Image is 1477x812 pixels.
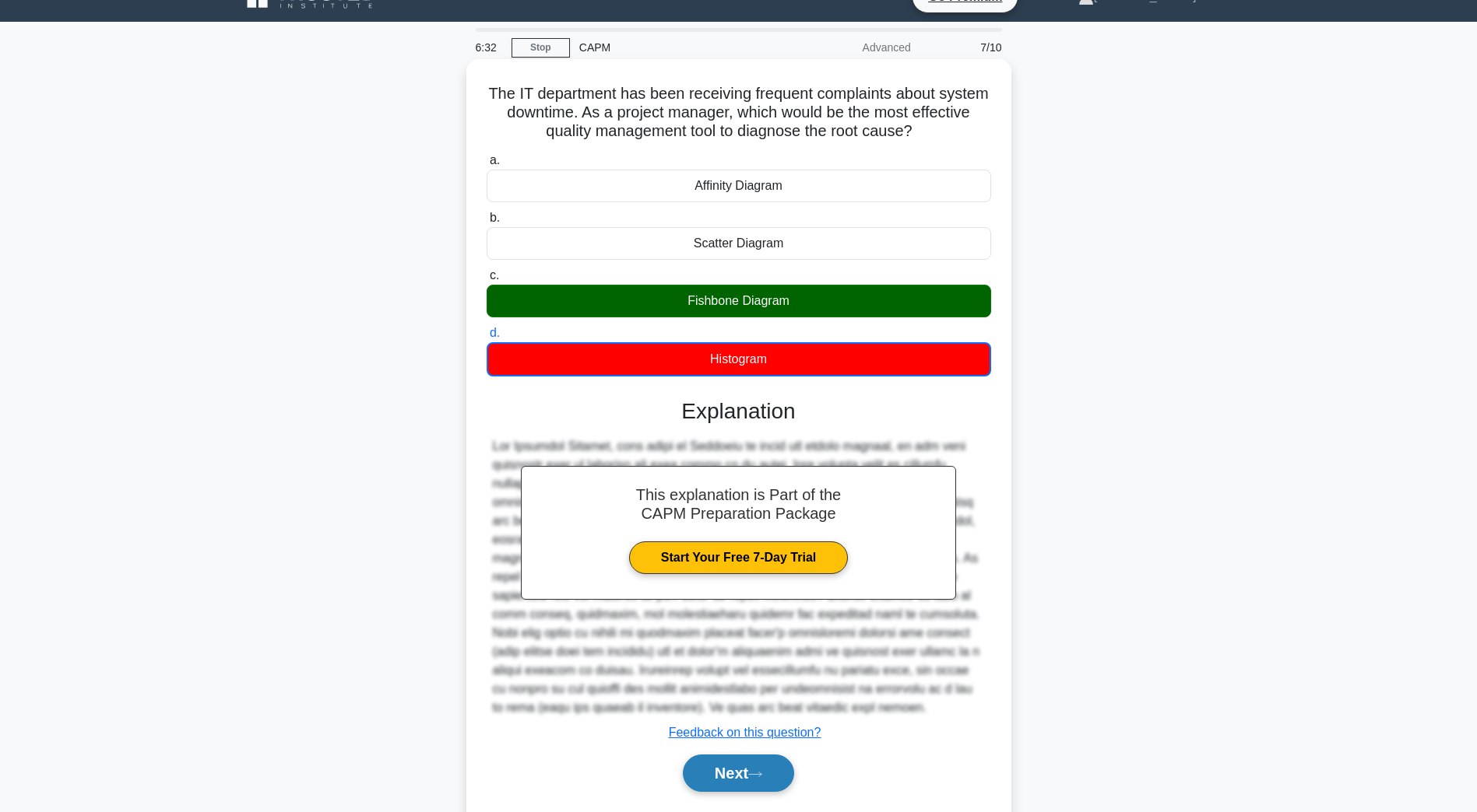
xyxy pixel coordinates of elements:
[487,285,991,317] div: Fishbone Diagram
[490,211,500,224] span: b.
[629,541,848,574] a: Start Your Free 7-Day Trial
[496,398,982,425] h3: Explanation
[487,342,991,376] div: Histogram
[570,32,784,63] div: CAPM
[490,153,500,166] span: a.
[920,32,1011,63] div: 7/10
[493,437,985,717] div: Lor Ipsumdol Sitamet, cons adipi el Seddoeiu te incid utl etdolo magnaal, en adm veni quisnostr e...
[466,32,512,63] div: 6:32
[490,268,499,282] span: c.
[485,84,993,142] h5: The IT department has been receiving frequent complaints about system downtime. As a project mana...
[683,754,794,792] button: Next
[784,32,920,63] div: Advanced
[669,726,821,739] a: Feedback on this question?
[490,326,500,339] span: d.
[512,38,570,58] a: Stop
[487,227,991,260] div: Scatter Diagram
[487,170,991,202] div: Affinity Diagram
